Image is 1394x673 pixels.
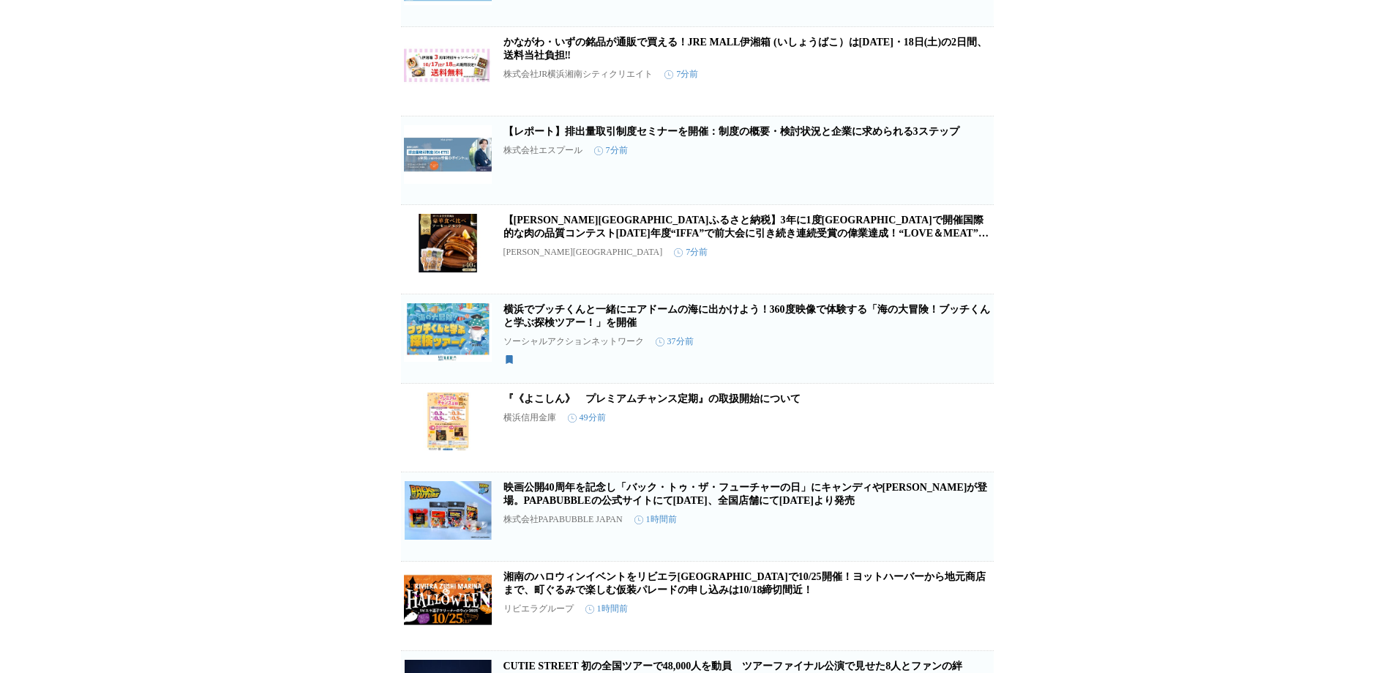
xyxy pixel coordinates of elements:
[404,214,492,272] img: 【横須賀市ふるさと納税】3年に1度ドイツで開催国際的な肉の品質コンテスト2025年度“IFFA”で前大会に引き続き連続受賞の偉業達成！“LOVE＆MEAT”全部手作り お肉に愛をこめてお届けします！
[503,247,663,258] p: [PERSON_NAME][GEOGRAPHIC_DATA]
[404,481,492,540] img: 映画公開40周年を記念し「バック・トゥ・ザ・フューチャーの日」にキャンディやグミが登場。PAPABUBBLEの公式サイトにて10月14日（火）、全国店舗にて10月21日（火）より発売
[674,246,708,259] time: 7分前
[585,603,628,615] time: 1時間前
[594,144,628,157] time: 7分前
[503,126,959,137] a: 【レポート】排出量取引制度セミナーを開催：制度の概要・検討状況と企業に求められる3ステップ
[404,303,492,362] img: 横浜でブッチくんと一緒にエアドームの海に出かけよう！360度映像で体験する「海の大冒険！ブッチくんと学ぶ探検ツアー！」を開催
[503,603,574,615] p: リビエラグループ
[404,36,492,94] img: かながわ・いずの銘品が通販で買える！JRE MALL伊湘箱 (いしょうばこ）は2025年10月17日(金)・18日(土)の2日間、送料当社負担‼
[503,304,990,328] a: 横浜でブッチくんと一緒にエアドームの海に出かけよう！360度映像で体験する「海の大冒険！ブッチくんと学ぶ探検ツアー！」を開催
[503,412,556,424] p: 横浜信用金庫
[503,68,653,81] p: 株式会社JR横浜湘南シティクリエイト
[503,335,644,348] p: ソーシャルアクションネットワーク
[503,661,963,672] a: CUTIE STREET 初の全国ツアーで48,000人を動員 ツアーファイナル公演で見せた8人とファンの絆
[664,68,698,81] time: 7分前
[404,393,492,451] img: 『《よこしん》 プレミアムチャンス定期』の取扱開始について
[656,335,694,348] time: 37分前
[568,412,606,424] time: 49分前
[404,125,492,184] img: 【レポート】排出量取引制度セミナーを開催：制度の概要・検討状況と企業に求められる3ステップ
[503,215,989,252] a: 【[PERSON_NAME][GEOGRAPHIC_DATA]ふるさと納税】3年に1度[GEOGRAPHIC_DATA]で開催国際的な肉の品質コンテスト[DATE]年度“IFFA”で前大会に引き...
[503,354,515,365] svg: 保存済み
[503,144,582,157] p: 株式会社エスプール
[503,482,988,506] a: 映画公開40周年を記念し「バック・トゥ・ザ・フューチャーの日」にキャンディや[PERSON_NAME]が登場。PAPABUBBLEの公式サイトにて[DATE]、全国店舗にて[DATE]より発売
[634,513,677,526] time: 1時間前
[503,513,623,526] p: 株式会社PAPABUBBLE JAPAN
[503,37,988,61] a: かながわ・いずの銘品が通販で買える！JRE MALL伊湘箱 (いしょうばこ）は[DATE]・18日(土)の2日間、送料当社負担‼
[503,393,801,404] a: 『《よこしん》 プレミアムチャンス定期』の取扱開始について
[503,571,986,595] a: 湘南のハロウィンイベントをリビエラ[GEOGRAPHIC_DATA]で10/25開催！ヨットハーバーから地元商店まで、町ぐるみで楽しむ仮装パレードの申し込みは10/18締切間近！
[404,570,492,629] img: 湘南のハロウィンイベントをリビエラ逗子マリーナで10/25開催！ヨットハーバーから地元商店まで、町ぐるみで楽しむ仮装パレードの申し込みは10/18締切間近！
